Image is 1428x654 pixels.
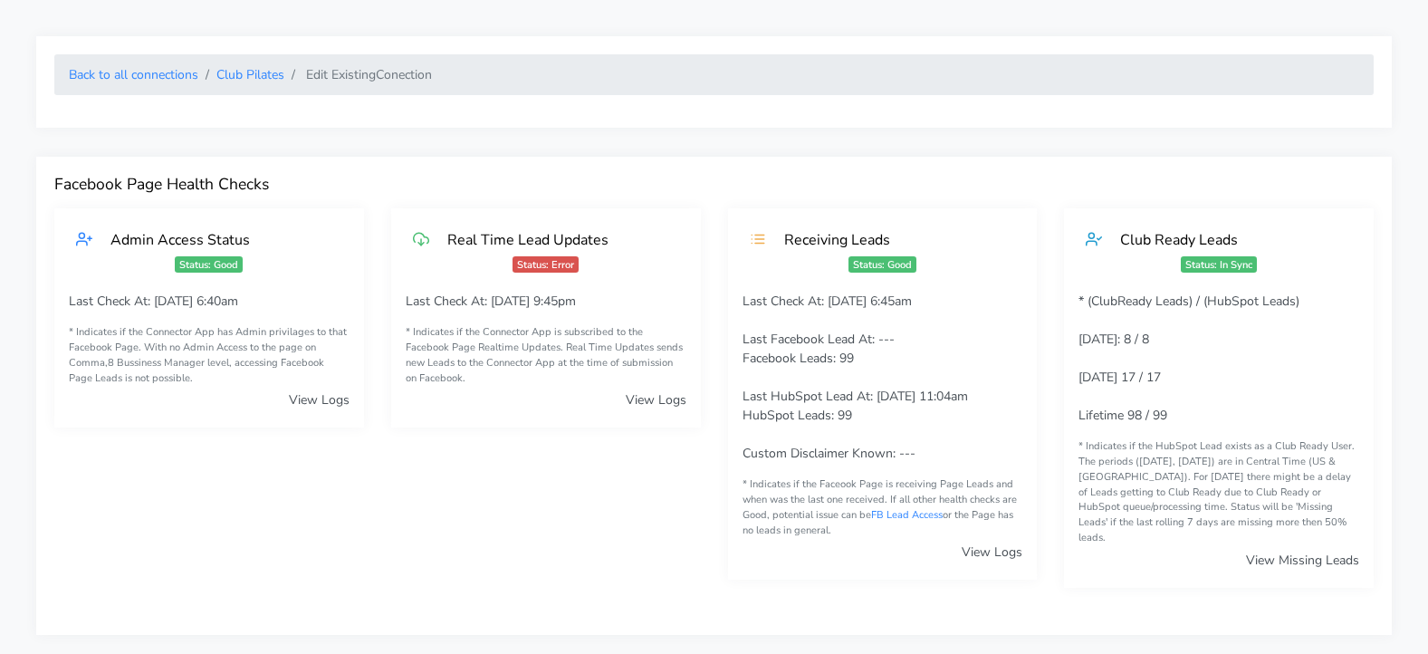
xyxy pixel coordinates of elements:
[1078,439,1355,544] span: * Indicates if the HubSpot Lead exists as a Club Ready User. The periods ([DATE], [DATE]) are in ...
[1078,293,1299,310] span: * (ClubReady Leads) / (HubSpot Leads)
[1078,331,1149,348] span: [DATE]: 8 / 8
[743,350,854,367] span: Facebook Leads: 99
[743,477,1017,536] span: * Indicates if the Faceook Page is receiving Page Leads and when was the last one received. If al...
[92,230,342,249] div: Admin Access Status
[743,407,852,424] span: HubSpot Leads: 99
[962,543,1022,561] a: View Logs
[69,292,350,311] p: Last Check At: [DATE] 6:40am
[429,230,679,249] div: Real Time Lead Updates
[743,445,915,462] span: Custom Disclaimer Known: ---
[743,388,968,405] span: Last HubSpot Lead At: [DATE] 11:04am
[54,54,1374,95] nav: breadcrumb
[406,325,686,386] small: * Indicates if the Connector App is subscribed to the Facebook Page Realtime Updates. Real Time U...
[69,66,198,83] a: Back to all connections
[175,256,243,273] span: Status: Good
[626,391,686,409] a: View Logs
[743,331,895,348] span: Last Facebook Lead At: ---
[284,65,432,84] li: Edit Existing Conection
[69,325,350,386] small: * Indicates if the Connector App has Admin privilages to that Facebook Page. With no Admin Access...
[1181,256,1257,273] span: Status: In Sync
[289,391,350,409] a: View Logs
[871,508,943,522] a: FB Lead Access
[54,175,1374,194] h4: Facebook Page Health Checks
[743,293,912,310] span: Last Check At: [DATE] 6:45am
[1246,552,1359,569] a: View Missing Leads
[1102,230,1352,249] div: Club Ready Leads
[1078,369,1161,386] span: [DATE] 17 / 17
[1078,407,1167,424] span: Lifetime 98 / 99
[848,256,916,273] span: Status: Good
[766,230,1016,249] div: Receiving Leads
[513,256,579,273] span: Status: Error
[216,66,284,83] a: Club Pilates
[406,292,686,311] p: Last Check At: [DATE] 9:45pm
